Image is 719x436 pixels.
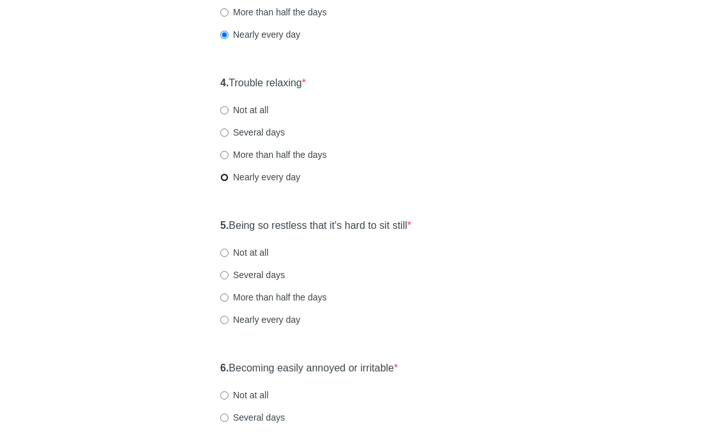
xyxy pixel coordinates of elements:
input: Not at all [220,391,229,400]
label: Several days [220,126,285,139]
input: Several days [220,128,229,137]
strong: 5. [220,220,229,231]
input: Nearly every day [220,316,229,324]
label: More than half the days [220,6,327,19]
label: Trouble relaxing [220,76,306,91]
input: More than half the days [220,151,229,159]
strong: 4. [220,77,229,88]
input: Several days [220,414,229,422]
label: Nearly every day [220,313,300,326]
strong: 6. [220,362,229,373]
label: Becoming easily annoyed or irritable [220,361,398,376]
input: Nearly every day [220,173,229,182]
label: Nearly every day [220,28,300,41]
label: More than half the days [220,148,327,161]
label: Being so restless that it's hard to sit still [220,219,411,233]
label: Not at all [220,389,268,401]
input: Not at all [220,106,229,114]
input: Several days [220,271,229,279]
input: Not at all [220,249,229,257]
label: Not at all [220,246,268,259]
input: More than half the days [220,293,229,302]
label: Not at all [220,104,268,116]
label: More than half the days [220,291,327,304]
input: More than half the days [220,8,229,17]
input: Nearly every day [220,31,229,39]
label: Several days [220,269,285,281]
label: Several days [220,411,285,424]
label: Nearly every day [220,171,300,183]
